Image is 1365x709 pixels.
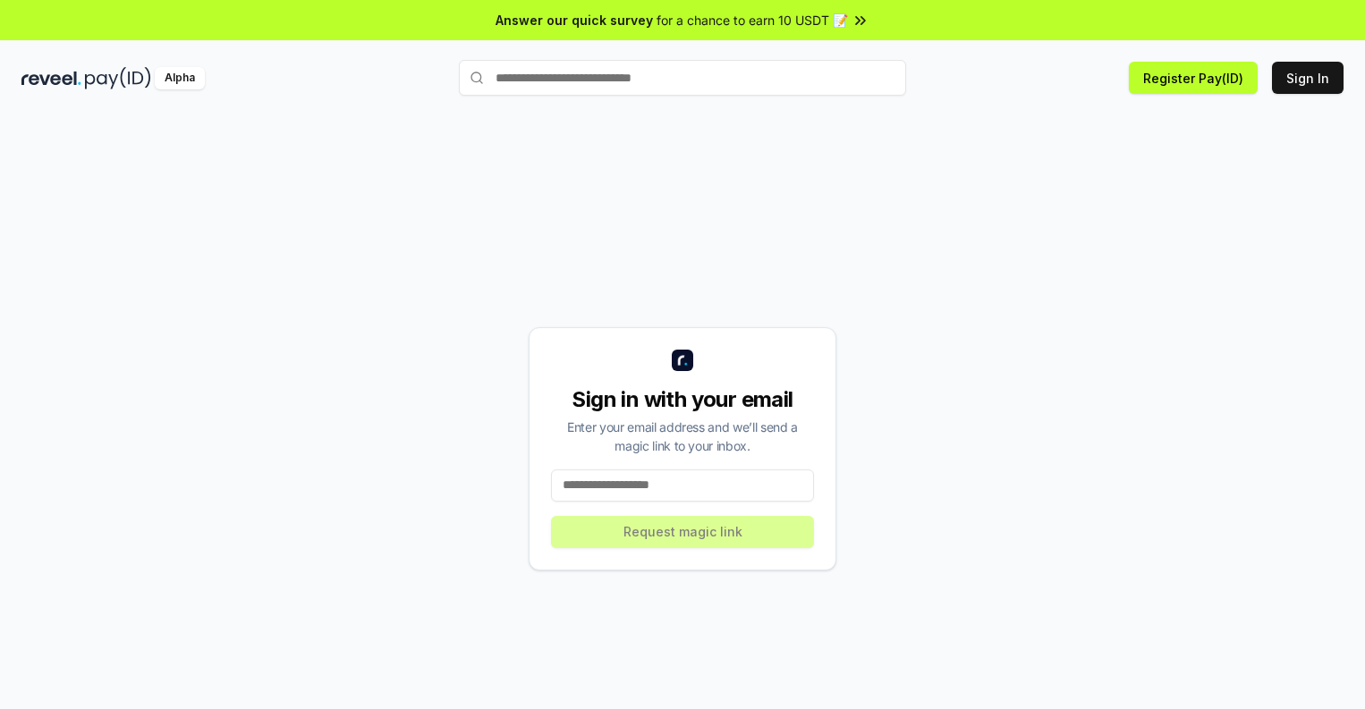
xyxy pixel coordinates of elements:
span: for a chance to earn 10 USDT 📝 [657,11,848,30]
img: reveel_dark [21,67,81,89]
div: Enter your email address and we’ll send a magic link to your inbox. [551,418,814,455]
img: pay_id [85,67,151,89]
span: Answer our quick survey [496,11,653,30]
img: logo_small [672,350,693,371]
button: Register Pay(ID) [1129,62,1258,94]
div: Sign in with your email [551,385,814,414]
div: Alpha [155,67,205,89]
button: Sign In [1272,62,1344,94]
